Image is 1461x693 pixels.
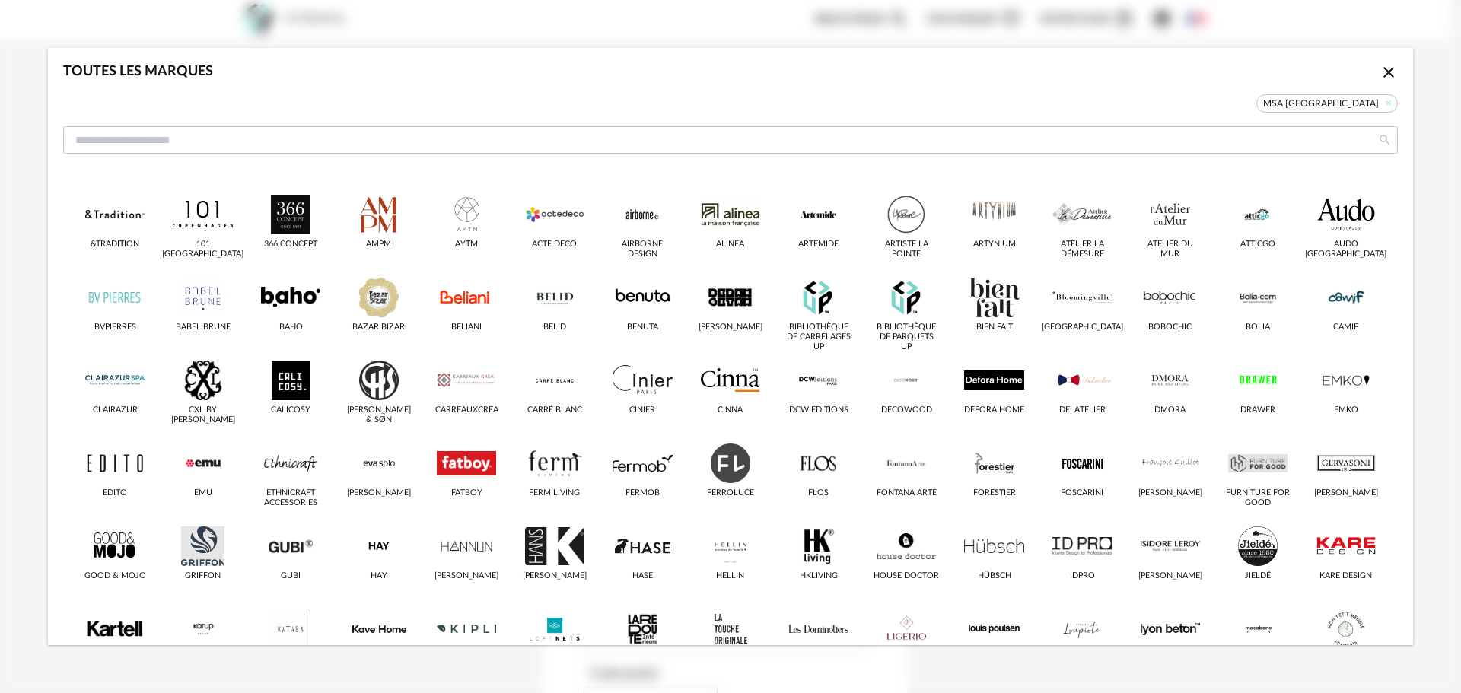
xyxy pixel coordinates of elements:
div: [PERSON_NAME] [1138,488,1202,498]
div: CLAIRAZUR [93,405,138,415]
div: Edito [103,488,127,498]
div: Carré Blanc [527,405,582,415]
div: AMPM [366,240,391,250]
div: Carreauxcrea [435,405,498,415]
div: 101 [GEOGRAPHIC_DATA] [162,240,243,259]
div: Hase [632,571,653,581]
div: IDPRO [1070,571,1095,581]
div: CAMIF [1333,323,1358,332]
div: Ethnicraft Accessories [258,488,324,508]
div: Cinna [718,405,743,415]
div: Furniture for Good [1225,488,1291,508]
div: Atelier La Démesure [1049,240,1116,259]
div: Babel Brune [176,323,231,332]
div: Bobochic [1148,323,1192,332]
div: Griffon [185,571,221,581]
div: Atticgo [1240,240,1275,250]
div: Decowood [881,405,932,415]
div: AYTM [455,240,478,250]
div: Bazar Bizar [352,323,405,332]
div: Fermob [625,488,660,498]
div: Hkliving [800,571,838,581]
div: Artiste La Pointe [874,240,940,259]
div: Calicosy [271,405,310,415]
div: Bien Fait [976,323,1013,332]
div: &tradition [91,240,139,250]
div: CXL by [PERSON_NAME] [170,405,236,425]
div: Atelier du Mur [1137,240,1203,259]
div: House Doctor [874,571,939,581]
div: Fontana Arte [877,488,937,498]
div: Dmora [1154,405,1186,415]
div: HAY [371,571,387,581]
div: Emu [194,488,212,498]
div: Artemide [798,240,839,250]
div: Baho [279,323,303,332]
div: [PERSON_NAME] [1314,488,1378,498]
div: [PERSON_NAME] [434,571,498,581]
div: Belid [543,323,566,332]
div: Beliani [451,323,482,332]
div: Gubi [281,571,301,581]
div: Alinea [716,240,744,250]
div: Ferm Living [529,488,580,498]
div: Delatelier [1059,405,1106,415]
div: 366 Concept [264,240,317,250]
div: Fatboy [451,488,482,498]
div: Hübsch [978,571,1011,581]
div: Acte DECO [532,240,577,250]
div: Benuta [627,323,658,332]
span: MSA [GEOGRAPHIC_DATA] [1256,94,1398,113]
div: Bolia [1246,323,1270,332]
span: Close icon [1380,65,1398,79]
div: Cinier [629,405,655,415]
div: EMKO [1334,405,1358,415]
div: dialog [48,48,1413,645]
div: [PERSON_NAME] [699,323,762,332]
div: Defora Home [964,405,1024,415]
div: Toutes les marques [63,63,213,81]
div: Drawer [1240,405,1275,415]
div: Forestier [973,488,1016,498]
div: Ferroluce [707,488,754,498]
div: Bibliothèque de Parquets UP [874,323,940,352]
div: [PERSON_NAME] [1138,571,1202,581]
div: [PERSON_NAME] & Søn [345,405,412,425]
div: Foscarini [1061,488,1103,498]
div: BVpierres [94,323,136,332]
div: Jieldé [1245,571,1271,581]
div: DCW Editions [789,405,848,415]
div: Bibliothèque de Carrelages UP [785,323,851,352]
div: Airborne Design [610,240,676,259]
div: Flos [808,488,829,498]
div: Good & Mojo [84,571,146,581]
div: [PERSON_NAME] [347,488,411,498]
div: [GEOGRAPHIC_DATA] [1042,323,1123,332]
div: [PERSON_NAME] [523,571,587,581]
div: Audo [GEOGRAPHIC_DATA] [1305,240,1386,259]
div: Hellin [716,571,744,581]
div: Kare Design [1319,571,1372,581]
div: Artynium [973,240,1016,250]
